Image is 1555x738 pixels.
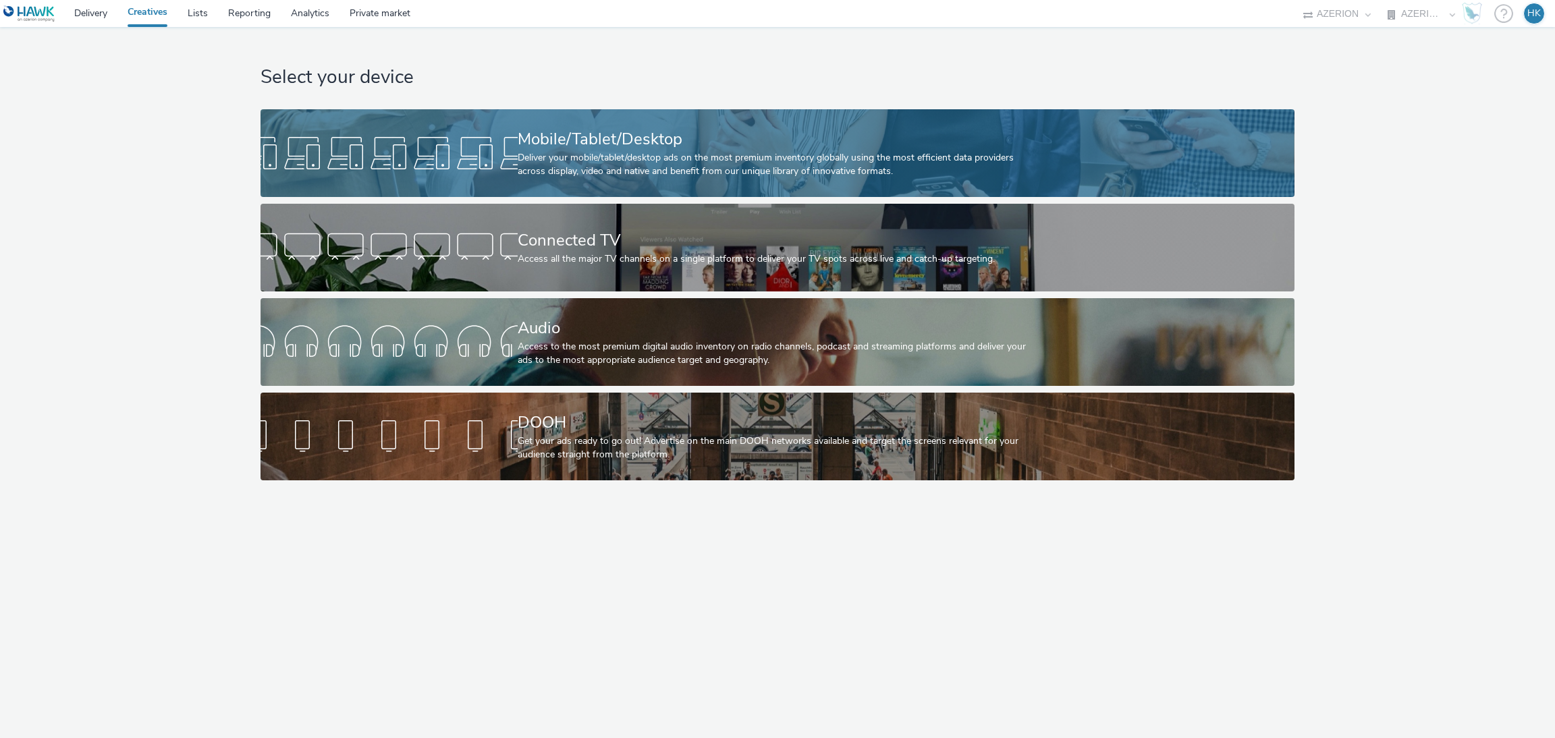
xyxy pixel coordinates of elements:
div: Connected TV [518,229,1032,252]
a: Mobile/Tablet/DesktopDeliver your mobile/tablet/desktop ads on the most premium inventory globall... [261,109,1294,197]
div: Deliver your mobile/tablet/desktop ads on the most premium inventory globally using the most effi... [518,151,1032,179]
h1: Select your device [261,65,1294,90]
img: Hawk Academy [1462,3,1482,24]
a: Hawk Academy [1462,3,1488,24]
a: AudioAccess to the most premium digital audio inventory on radio channels, podcast and streaming ... [261,298,1294,386]
img: undefined Logo [3,5,55,22]
div: Access all the major TV channels on a single platform to deliver your TV spots across live and ca... [518,252,1032,266]
div: Audio [518,316,1032,340]
div: HK [1527,3,1541,24]
a: Connected TVAccess all the major TV channels on a single platform to deliver your TV spots across... [261,204,1294,291]
div: DOOH [518,411,1032,434]
div: Mobile/Tablet/Desktop [518,127,1032,151]
div: Access to the most premium digital audio inventory on radio channels, podcast and streaming platf... [518,340,1032,368]
a: DOOHGet your ads ready to go out! Advertise on the main DOOH networks available and target the sc... [261,393,1294,480]
div: Get your ads ready to go out! Advertise on the main DOOH networks available and target the screen... [518,434,1032,462]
